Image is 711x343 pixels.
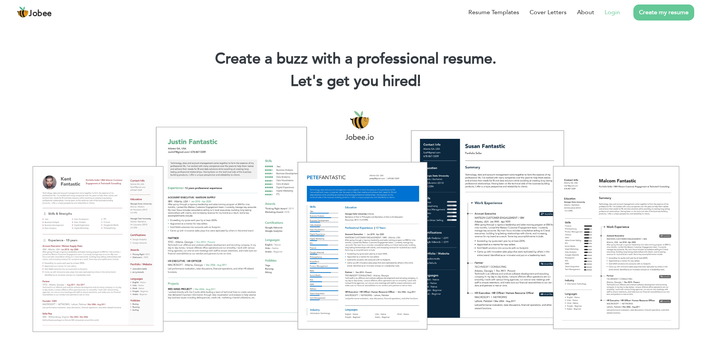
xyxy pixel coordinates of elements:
[530,8,567,17] a: Cover Letters
[17,6,29,18] img: jobee.io
[577,8,594,17] a: About
[468,8,519,17] a: Resume Templates
[17,6,52,18] a: Jobee
[327,71,421,91] span: get you hired!
[29,10,52,18] span: Jobee
[417,71,421,91] span: |
[11,49,700,69] h1: Create a buzz with a professional resume.
[11,72,700,91] h2: Let's
[633,4,694,21] a: Create my resume
[605,8,620,17] a: Login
